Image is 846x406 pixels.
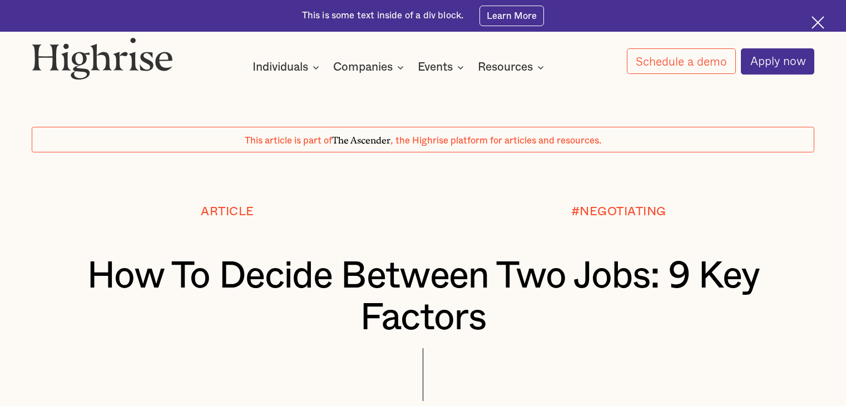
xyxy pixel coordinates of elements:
div: Article [201,205,254,219]
div: Companies [333,61,407,74]
img: Cross icon [812,16,824,29]
div: #NEGOTIATING [571,205,666,219]
div: Events [418,61,453,74]
span: This article is part of [245,136,332,145]
div: Resources [478,61,547,74]
a: Learn More [479,6,545,26]
a: Schedule a demo [627,48,736,74]
span: , the Highrise platform for articles and resources. [390,136,601,145]
span: The Ascender [332,133,390,144]
div: Individuals [253,61,323,74]
div: Events [418,61,467,74]
div: Resources [478,61,533,74]
img: Highrise logo [32,37,173,80]
h1: How To Decide Between Two Jobs: 9 Key Factors [65,255,782,338]
div: Individuals [253,61,308,74]
a: Apply now [741,48,814,75]
div: This is some text inside of a div block. [302,9,464,22]
div: Companies [333,61,393,74]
